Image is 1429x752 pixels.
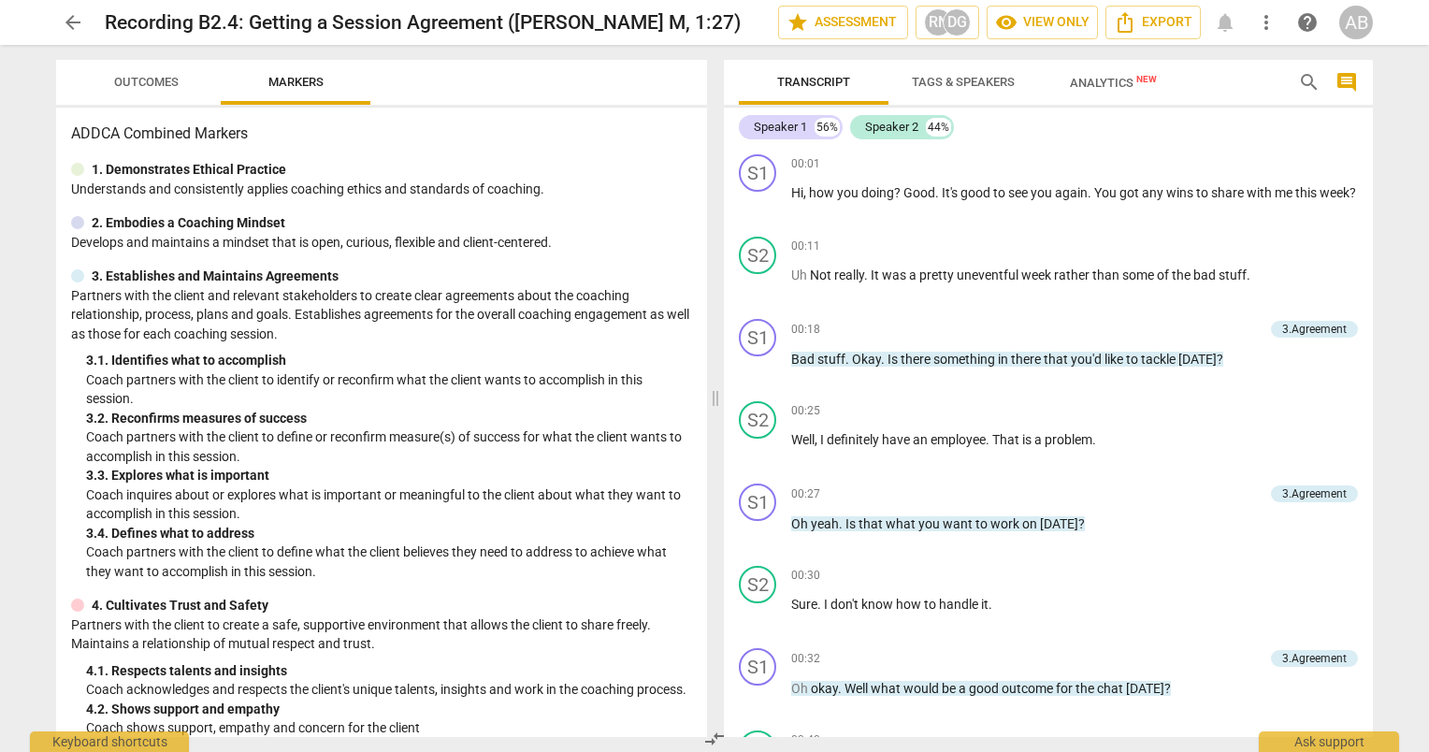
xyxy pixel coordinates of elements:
div: Change speaker [739,319,776,356]
div: 3. 2. Reconfirms measures of success [86,409,692,428]
span: Markers [268,75,324,89]
span: an [913,432,931,447]
span: stuff [817,352,845,367]
span: you [837,185,861,200]
button: RNDG [916,6,979,39]
p: Coach partners with the client to define what the client believes they need to address to achieve... [86,542,692,581]
span: I [824,597,830,612]
span: how [809,185,837,200]
p: 1. Demonstrates Ethical Practice [92,160,286,180]
span: Filler word [791,681,811,696]
span: 00:30 [791,568,820,584]
span: . [881,352,888,367]
div: Change speaker [739,401,776,439]
span: a [909,268,919,282]
span: me [1275,185,1295,200]
span: [DATE] [1040,516,1078,531]
h3: ADDCA Combined Markers [71,123,692,145]
span: have [882,432,913,447]
span: employee [931,432,986,447]
span: there [901,352,933,367]
span: Outcomes [114,75,179,89]
div: 4. 1. Respects talents and insights [86,661,692,681]
div: Change speaker [739,154,776,192]
span: outcome [1002,681,1056,696]
span: . [1092,432,1096,447]
span: you'd [1071,352,1104,367]
span: you [918,516,943,531]
span: 00:40 [791,732,820,748]
span: [DATE] [1178,352,1217,367]
span: to [1126,352,1141,367]
span: I [820,432,827,447]
span: It [871,268,882,282]
button: Export [1105,6,1201,39]
span: , [803,185,809,200]
span: View only [995,11,1090,34]
span: . [989,597,992,612]
span: a [959,681,969,696]
span: 00:32 [791,651,820,667]
span: . [1088,185,1094,200]
span: that [859,516,886,531]
p: Coach inquires about or explores what is important or meaningful to the client about what they wa... [86,485,692,524]
div: 3.Agreement [1282,485,1347,502]
span: good [969,681,1002,696]
span: got [1119,185,1142,200]
span: good [960,185,993,200]
div: RN [924,8,952,36]
span: 00:25 [791,403,820,419]
span: Good [903,185,935,200]
span: rather [1054,268,1092,282]
span: problem [1045,432,1092,447]
span: ? [894,185,903,200]
span: chat [1097,681,1126,696]
div: Keyboard shortcuts [30,731,189,752]
span: search [1298,71,1321,94]
span: doing [861,185,894,200]
span: to [1196,185,1211,200]
span: Well [791,432,815,447]
span: wins [1166,185,1196,200]
p: 2. Embodies a Coaching Mindset [92,213,285,233]
p: Partners with the client and relevant stakeholders to create clear agreements about the coaching ... [71,286,692,344]
span: ? [1217,352,1223,367]
span: arrow_back [62,11,84,34]
span: more_vert [1255,11,1277,34]
span: visibility [995,11,1018,34]
span: 00:18 [791,322,820,338]
span: you [1031,185,1055,200]
span: Okay [852,352,881,367]
span: than [1092,268,1122,282]
span: yeah [811,516,839,531]
span: . [1247,268,1250,282]
p: Coach partners with the client to define or reconfirm measure(s) of success for what the client w... [86,427,692,466]
span: what [871,681,903,696]
span: that [1044,352,1071,367]
span: ? [1078,516,1085,531]
div: DG [943,8,971,36]
span: . [838,681,844,696]
button: View only [987,6,1098,39]
span: was [882,268,909,282]
span: would [903,681,942,696]
button: Search [1294,67,1324,97]
span: share [1211,185,1247,200]
span: work [990,516,1022,531]
span: Filler word [791,268,810,282]
button: AB [1339,6,1373,39]
p: Develops and maintains a mindset that is open, curious, flexible and client-centered. [71,233,692,253]
div: 3. 1. Identifies what to accomplish [86,351,692,370]
span: . [839,516,845,531]
span: to [975,516,990,531]
span: ? [1350,185,1356,200]
span: definitely [827,432,882,447]
span: handle [939,597,981,612]
p: Coach partners with the client to identify or reconfirm what the client wants to accomplish in th... [86,370,692,409]
span: Transcript [777,75,850,89]
span: how [896,597,924,612]
span: for [1056,681,1075,696]
span: Is [845,516,859,531]
button: Show/Hide comments [1332,67,1362,97]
